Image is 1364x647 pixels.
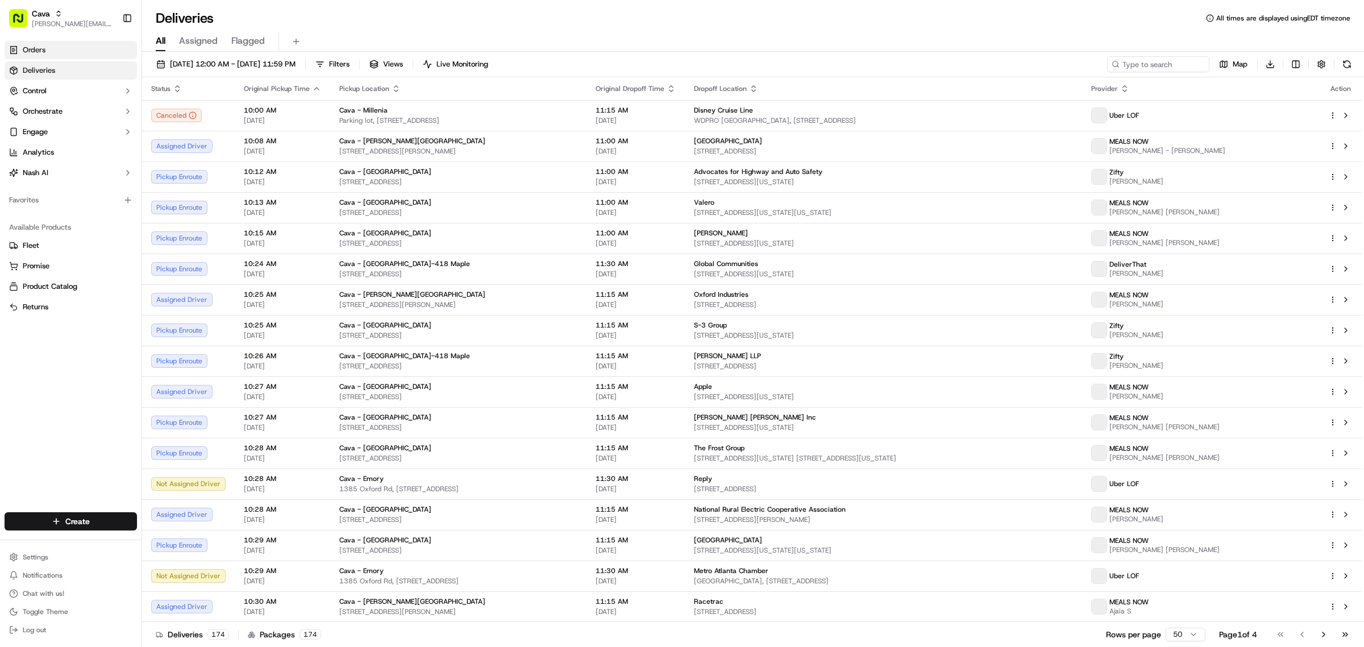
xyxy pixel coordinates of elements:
[339,351,470,360] span: Cava - [GEOGRAPHIC_DATA]-418 Maple
[596,577,676,586] span: [DATE]
[339,239,577,248] span: [STREET_ADDRESS]
[694,607,1073,616] span: [STREET_ADDRESS]
[1219,629,1257,640] div: Page 1 of 4
[1109,146,1225,155] span: [PERSON_NAME] - [PERSON_NAME]
[23,240,39,251] span: Fleet
[694,198,714,207] span: Valero
[1109,208,1220,217] span: [PERSON_NAME] [PERSON_NAME]
[339,607,577,616] span: [STREET_ADDRESS][PERSON_NAME]
[1109,505,1149,515] span: MEALS NOW
[151,56,301,72] button: [DATE] 12:00 AM - [DATE] 11:59 PM
[596,300,676,309] span: [DATE]
[1109,111,1139,120] span: Uber LOF
[694,515,1073,524] span: [STREET_ADDRESS][PERSON_NAME]
[694,351,761,360] span: [PERSON_NAME] LLP
[1329,84,1353,93] div: Action
[248,629,321,640] div: Packages
[596,362,676,371] span: [DATE]
[5,512,137,530] button: Create
[23,86,47,96] span: Control
[596,106,676,115] span: 11:15 AM
[244,269,321,279] span: [DATE]
[5,218,137,237] div: Available Products
[694,269,1073,279] span: [STREET_ADDRESS][US_STATE]
[694,566,768,575] span: Metro Atlanta Chamber
[339,167,431,176] span: Cava - [GEOGRAPHIC_DATA]
[244,505,321,514] span: 10:28 AM
[1109,383,1149,392] span: MEALS NOW
[5,41,137,59] a: Orders
[596,136,676,146] span: 11:00 AM
[694,167,822,176] span: Advocates for Highway and Auto Safety
[694,147,1073,156] span: [STREET_ADDRESS]
[23,281,77,292] span: Product Catalog
[339,300,577,309] span: [STREET_ADDRESS][PERSON_NAME]
[596,177,676,186] span: [DATE]
[244,443,321,453] span: 10:28 AM
[694,474,712,483] span: Reply
[244,290,321,299] span: 10:25 AM
[596,351,676,360] span: 11:15 AM
[694,106,753,115] span: Disney Cruise Line
[1091,84,1118,93] span: Provider
[596,208,676,217] span: [DATE]
[596,505,676,514] span: 11:15 AM
[596,423,676,432] span: [DATE]
[5,102,137,121] button: Orchestrate
[339,229,431,238] span: Cava - [GEOGRAPHIC_DATA]
[244,300,321,309] span: [DATE]
[694,300,1073,309] span: [STREET_ADDRESS]
[596,290,676,299] span: 11:15 AM
[364,56,408,72] button: Views
[339,546,577,555] span: [STREET_ADDRESS]
[1233,59,1247,69] span: Map
[151,84,170,93] span: Status
[339,208,577,217] span: [STREET_ADDRESS]
[596,474,676,483] span: 11:30 AM
[1109,177,1163,186] span: [PERSON_NAME]
[1109,607,1149,616] span: Ajaia S
[244,84,310,93] span: Original Pickup Time
[1109,321,1124,330] span: Zifty
[694,454,1073,463] span: [STREET_ADDRESS][US_STATE] [STREET_ADDRESS][US_STATE]
[23,147,54,157] span: Analytics
[65,516,90,527] span: Create
[244,321,321,330] span: 10:25 AM
[244,392,321,401] span: [DATE]
[5,237,137,255] button: Fleet
[1109,238,1220,247] span: [PERSON_NAME] [PERSON_NAME]
[244,413,321,422] span: 10:27 AM
[23,127,48,137] span: Engage
[244,351,321,360] span: 10:26 AM
[23,168,48,178] span: Nash AI
[339,198,431,207] span: Cava - [GEOGRAPHIC_DATA]
[1109,444,1149,453] span: MEALS NOW
[5,586,137,602] button: Chat with us!
[244,607,321,616] span: [DATE]
[5,567,137,583] button: Notifications
[113,40,138,48] span: Pylon
[339,116,577,125] span: Parking lot, [STREET_ADDRESS]
[1109,598,1149,607] span: MEALS NOW
[244,229,321,238] span: 10:15 AM
[1109,168,1124,177] span: Zifty
[339,423,577,432] span: [STREET_ADDRESS]
[244,515,321,524] span: [DATE]
[339,290,485,299] span: Cava - [PERSON_NAME][GEOGRAPHIC_DATA]
[244,597,321,606] span: 10:30 AM
[23,589,64,598] span: Chat with us!
[339,474,384,483] span: Cava - Emory
[339,454,577,463] span: [STREET_ADDRESS]
[596,536,676,545] span: 11:15 AM
[1109,229,1149,238] span: MEALS NOW
[1109,571,1139,580] span: Uber LOF
[244,577,321,586] span: [DATE]
[339,443,431,453] span: Cava - [GEOGRAPHIC_DATA]
[32,8,50,19] button: Cava
[1109,413,1149,422] span: MEALS NOW
[694,597,723,606] span: Racetrac
[151,109,202,122] button: Canceled
[596,116,676,125] span: [DATE]
[244,106,321,115] span: 10:00 AM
